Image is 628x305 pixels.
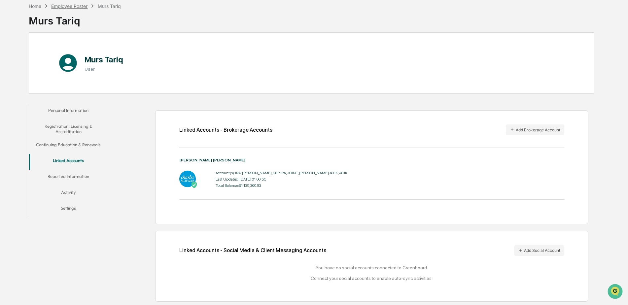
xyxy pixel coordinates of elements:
[22,51,108,57] div: Start new chat
[29,119,108,138] button: Registration, Licensing & Accreditation
[22,57,84,62] div: We're available if you need us!
[7,84,12,89] div: 🖐️
[29,10,121,27] div: Murs Tariq
[54,83,82,90] span: Attestations
[48,84,53,89] div: 🗄️
[4,93,44,105] a: 🔎Data Lookup
[7,51,18,62] img: 1746055101610-c473b297-6a78-478c-a979-82029cc54cd1
[514,245,564,256] button: Add Social Account
[13,96,42,102] span: Data Lookup
[13,83,43,90] span: Preclearance
[7,14,120,24] p: How can we help?
[29,170,108,186] button: Reported Information
[179,158,564,162] div: [PERSON_NAME] [PERSON_NAME]
[85,55,123,64] h1: Murs Tariq
[47,112,80,117] a: Powered byPylon
[179,265,564,281] div: You have no social accounts connected to Greenboard. Connect your social accounts to enable auto-...
[179,127,272,133] div: Linked Accounts - Brokerage Accounts
[4,81,45,92] a: 🖐️Preclearance
[66,112,80,117] span: Pylon
[112,52,120,60] button: Start new chat
[98,3,121,9] div: Murs Tariq
[29,104,108,218] div: secondary tabs example
[191,182,197,188] img: Active
[29,138,108,154] button: Continuing Education & Renewals
[29,104,108,119] button: Personal Information
[179,245,564,256] div: Linked Accounts - Social Media & Client Messaging Accounts
[29,154,108,170] button: Linked Accounts
[506,124,564,135] button: Add Brokerage Account
[29,186,108,201] button: Activity
[7,96,12,102] div: 🔎
[51,3,87,9] div: Employee Roster
[216,171,347,175] div: Account(s): IRA, [PERSON_NAME], SEP IRA, JOINT, [PERSON_NAME] 401K, 401K
[216,177,347,182] div: Last Updated: [DATE] 01:00:55
[607,283,625,301] iframe: Open customer support
[29,3,41,9] div: Home
[45,81,85,92] a: 🗄️Attestations
[216,183,347,188] div: Total Balance: $1,135,360.83
[85,66,123,72] h3: User
[29,201,108,217] button: Settings
[179,171,196,187] img: Charles Schwab - Active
